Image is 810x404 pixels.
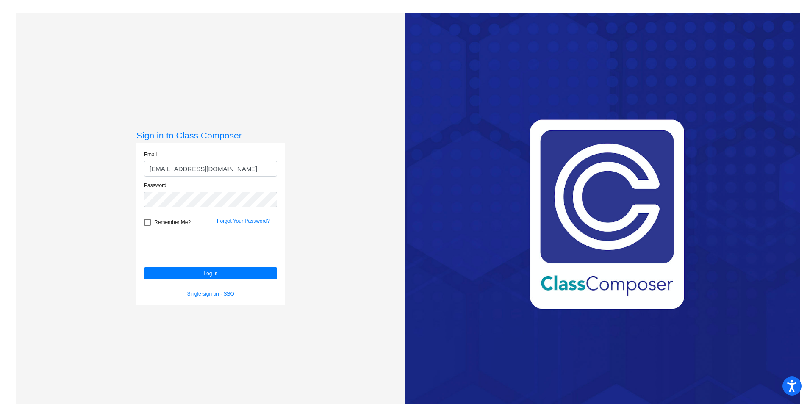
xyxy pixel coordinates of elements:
[144,267,277,279] button: Log In
[144,230,273,263] iframe: reCAPTCHA
[136,130,285,141] h3: Sign in to Class Composer
[187,291,234,297] a: Single sign on - SSO
[217,218,270,224] a: Forgot Your Password?
[144,182,166,189] label: Password
[144,151,157,158] label: Email
[154,217,191,227] span: Remember Me?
